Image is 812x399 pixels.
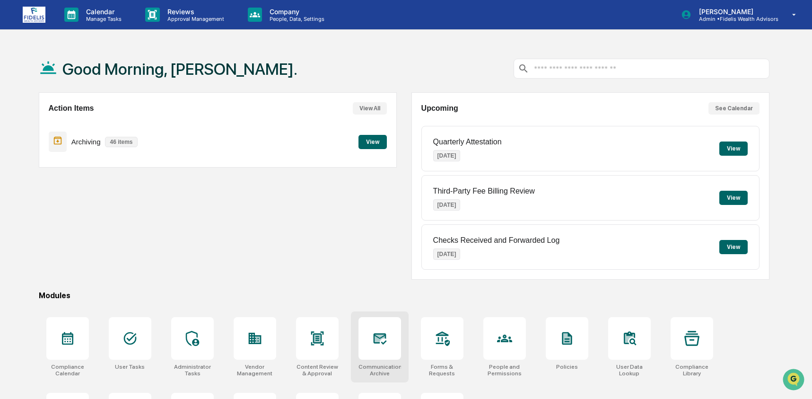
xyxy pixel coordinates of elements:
div: Content Review & Approval [296,364,339,377]
iframe: Open customer support [782,368,807,393]
div: Policies [556,364,578,370]
a: 🔎Data Lookup [6,133,63,151]
p: [DATE] [433,199,461,211]
a: View [358,137,387,146]
p: 46 items [105,137,137,147]
h2: Upcoming [421,104,458,113]
p: Reviews [160,8,229,16]
div: Vendor Management [234,364,276,377]
p: Manage Tasks [79,16,126,22]
button: View [719,142,748,156]
div: 🗄️ [69,120,76,128]
button: View [358,135,387,149]
div: Forms & Requests [421,364,463,377]
p: Company [262,8,329,16]
div: Administrator Tasks [171,364,214,377]
p: Admin • Fidelis Wealth Advisors [691,16,778,22]
p: Calendar [79,8,126,16]
div: Compliance Library [671,364,713,377]
span: Preclearance [19,119,61,129]
div: Start new chat [32,72,155,82]
div: We're available if you need us! [32,82,120,89]
span: Attestations [78,119,117,129]
img: logo [23,7,45,23]
button: View [719,240,748,254]
button: See Calendar [708,102,760,115]
p: Checks Received and Forwarded Log [433,236,560,245]
p: [DATE] [433,248,461,260]
p: [DATE] [433,150,461,161]
div: Communications Archive [358,364,401,377]
p: [PERSON_NAME] [691,8,778,16]
p: Archiving [71,138,101,146]
div: 🔎 [9,138,17,146]
a: 🗄️Attestations [65,115,121,133]
img: 1746055101610-c473b297-6a78-478c-a979-82029cc54cd1 [9,72,26,89]
p: Third-Party Fee Billing Review [433,187,535,195]
div: User Tasks [115,364,145,370]
h1: Good Morning, [PERSON_NAME]. [62,60,297,79]
button: View All [353,102,387,115]
p: Quarterly Attestation [433,138,502,146]
h2: Action Items [49,104,94,113]
p: How can we help? [9,20,172,35]
div: User Data Lookup [608,364,651,377]
p: People, Data, Settings [262,16,329,22]
div: 🖐️ [9,120,17,128]
span: Pylon [94,160,114,168]
button: View [719,191,748,205]
a: Powered byPylon [67,160,114,168]
a: 🖐️Preclearance [6,115,65,133]
div: Modules [39,291,769,300]
p: Approval Management [160,16,229,22]
div: Compliance Calendar [46,364,89,377]
span: Data Lookup [19,137,60,147]
div: People and Permissions [483,364,526,377]
button: Start new chat [161,75,172,87]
